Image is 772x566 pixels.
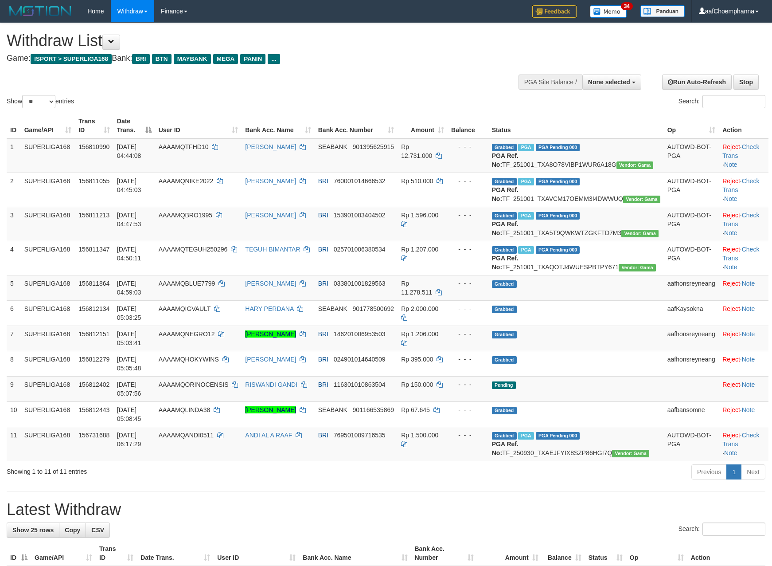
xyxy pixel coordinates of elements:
a: RISWANDI GANDI [245,381,297,388]
span: [DATE] 04:45:03 [117,177,141,193]
td: TF_251001_TXAVCM17OEMM3I4DWWUQ [488,173,664,207]
th: Bank Acc. Number: activate to sort column ascending [411,541,477,566]
div: - - - [451,177,485,185]
img: Button%20Memo.svg [590,5,627,18]
span: AAAAMQANDI0511 [159,432,214,439]
span: AAAAMQTEGUH250296 [159,246,228,253]
span: Vendor URL: https://trx31.1velocity.biz [623,196,660,203]
td: TF_250930_TXAEJFYIX8SZP86HGI7Q [488,427,664,461]
span: Rp 1.206.000 [401,330,438,338]
a: CSV [86,523,110,538]
span: Show 25 rows [12,527,54,534]
a: Reject [722,432,740,439]
td: SUPERLIGA168 [21,275,75,300]
span: Copy 153901003404502 to clipboard [334,212,386,219]
th: Amount: activate to sort column ascending [477,541,542,566]
div: - - - [451,405,485,414]
td: 8 [7,351,21,376]
span: BRI [318,381,328,388]
span: Rp 395.000 [401,356,433,363]
a: Note [742,330,755,338]
span: Grabbed [492,144,517,151]
span: AAAAMQIGVAULT [159,305,211,312]
span: [DATE] 06:17:29 [117,432,141,448]
span: PANIN [240,54,265,64]
span: Rp 150.000 [401,381,433,388]
div: Showing 1 to 11 of 11 entries [7,464,315,476]
td: · [719,376,768,401]
span: [DATE] 05:05:48 [117,356,141,372]
td: SUPERLIGA168 [21,326,75,351]
span: CSV [91,527,104,534]
td: 9 [7,376,21,401]
span: Vendor URL: https://trx31.1velocity.biz [616,161,654,169]
a: Note [724,161,737,168]
span: Vendor URL: https://trx31.1velocity.biz [621,230,659,237]
img: panduan.png [640,5,685,17]
th: Amount: activate to sort column ascending [398,113,448,138]
span: AAAAMQHOKYWINS [159,356,219,363]
td: TF_251001_TXA5T9QWKWTZGKFTD7M3 [488,207,664,241]
span: Marked by aafandaneth [518,144,534,151]
span: SEABANK [318,143,347,150]
span: Copy 901395625915 to clipboard [353,143,394,150]
a: [PERSON_NAME] [245,143,296,150]
span: MAYBANK [174,54,211,64]
span: 156812443 [78,406,109,413]
span: [DATE] 05:03:41 [117,330,141,346]
td: SUPERLIGA168 [21,300,75,326]
a: Stop [733,75,759,90]
span: AAAAMQLINDA38 [159,406,211,413]
span: PGA Pending [536,178,580,185]
span: ... [268,54,280,64]
a: Reject [722,177,740,185]
td: SUPERLIGA168 [21,207,75,241]
th: Balance [448,113,488,138]
span: BRI [318,432,328,439]
th: Game/API: activate to sort column ascending [21,113,75,138]
span: 156811864 [78,280,109,287]
td: · [719,326,768,351]
th: Action [719,113,768,138]
a: Check Trans [722,432,759,448]
span: Copy 769501009716535 to clipboard [334,432,386,439]
a: Run Auto-Refresh [662,75,732,90]
div: - - - [451,142,485,151]
span: Rp 2.000.000 [401,305,438,312]
span: [DATE] 05:07:56 [117,381,141,397]
a: Note [724,195,737,202]
td: SUPERLIGA168 [21,401,75,427]
span: Grabbed [492,432,517,440]
span: Copy 146201006953503 to clipboard [334,330,386,338]
span: Marked by aafromsomean [518,212,534,220]
td: SUPERLIGA168 [21,376,75,401]
span: SEABANK [318,305,347,312]
span: Copy 025701006380534 to clipboard [334,246,386,253]
td: aafbansomne [664,401,719,427]
td: 4 [7,241,21,275]
span: Copy 901778500692 to clipboard [353,305,394,312]
td: · · [719,207,768,241]
input: Search: [702,95,765,108]
span: AAAAMQBRO1995 [159,212,212,219]
span: 156812402 [78,381,109,388]
a: Note [742,406,755,413]
span: Rp 12.731.000 [401,143,432,159]
a: [PERSON_NAME] [245,406,296,413]
span: AAAAMQNIKE2022 [159,177,214,185]
a: [PERSON_NAME] [245,177,296,185]
a: Note [742,356,755,363]
th: Bank Acc. Name: activate to sort column ascending [242,113,314,138]
th: Op: activate to sort column ascending [664,113,719,138]
th: Status [488,113,664,138]
th: Date Trans.: activate to sort column descending [113,113,155,138]
td: 7 [7,326,21,351]
span: BRI [318,177,328,185]
span: Rp 1.596.000 [401,212,438,219]
label: Show entries [7,95,74,108]
a: Check Trans [722,177,759,193]
a: Reject [722,143,740,150]
td: AUTOWD-BOT-PGA [664,427,719,461]
a: Note [724,449,737,456]
h4: Game: Bank: [7,54,506,63]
